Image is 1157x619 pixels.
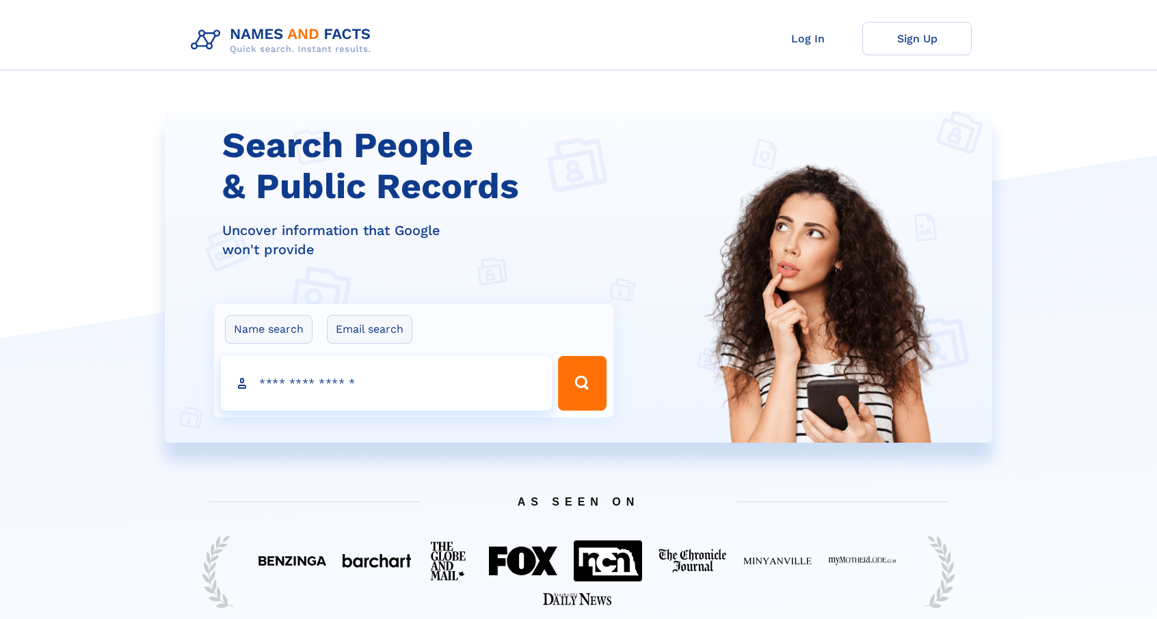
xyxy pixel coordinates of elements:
[695,161,948,511] img: Search People and Public records
[327,315,412,344] label: Email search
[427,538,473,583] img: Featured on The Globe And Mail
[343,554,411,567] img: Featured on BarChart
[558,356,606,411] button: Search Button
[659,549,727,573] img: Featured on The Chronicle Journal
[862,22,972,55] a: Sign Up
[828,556,896,566] img: Featured on My Mother Lode
[185,22,382,59] img: Logo Names and Facts
[543,593,611,605] img: Featured on Starkville Daily News
[743,556,812,566] img: Featured on Minyanville
[574,540,642,581] img: Featured on NCN
[189,479,968,525] span: AS SEEN ON
[225,315,312,344] label: Name search
[222,125,622,207] h1: Search People & Public Records
[221,356,552,411] input: search input
[924,534,955,609] img: Trust Reef
[753,22,862,55] a: Log In
[489,547,557,575] img: Featured on FOX 40
[222,221,622,259] div: Uncover information that Google won't provide
[258,556,326,566] img: Featured on Benzinga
